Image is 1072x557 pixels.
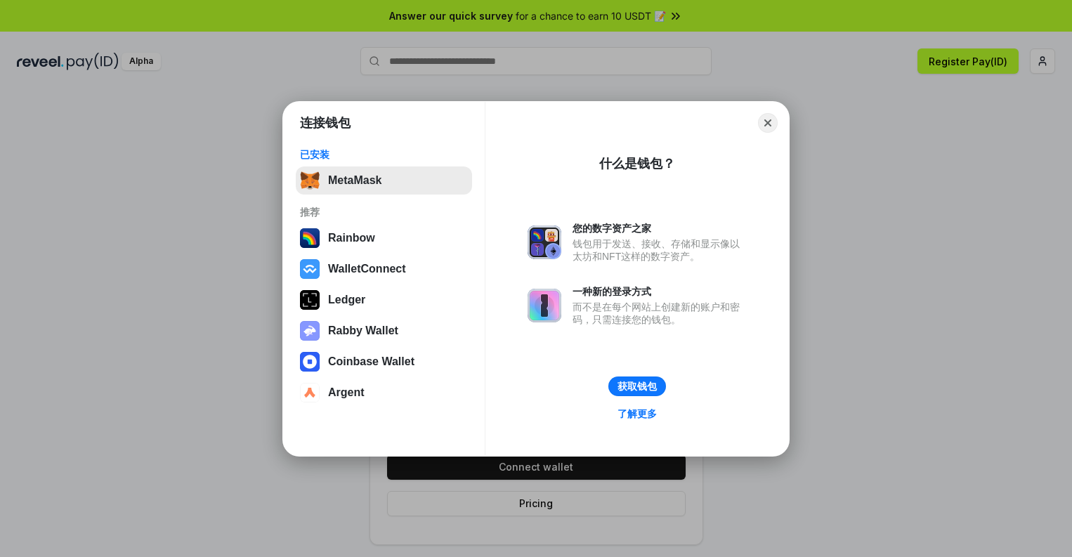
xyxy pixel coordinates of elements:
div: Rabby Wallet [328,325,398,337]
div: MetaMask [328,174,381,187]
div: 您的数字资产之家 [573,222,747,235]
div: 已安装 [300,148,468,161]
img: svg+xml,%3Csvg%20xmlns%3D%22http%3A%2F%2Fwww.w3.org%2F2000%2Fsvg%22%20width%3D%2228%22%20height%3... [300,290,320,310]
button: Close [758,113,778,133]
div: Ledger [328,294,365,306]
img: svg+xml,%3Csvg%20xmlns%3D%22http%3A%2F%2Fwww.w3.org%2F2000%2Fsvg%22%20fill%3D%22none%22%20viewBox... [528,289,561,322]
button: MetaMask [296,166,472,195]
img: svg+xml,%3Csvg%20width%3D%22120%22%20height%3D%22120%22%20viewBox%3D%220%200%20120%20120%22%20fil... [300,228,320,248]
img: svg+xml,%3Csvg%20width%3D%2228%22%20height%3D%2228%22%20viewBox%3D%220%200%2028%2028%22%20fill%3D... [300,383,320,402]
button: Rainbow [296,224,472,252]
button: Argent [296,379,472,407]
div: Rainbow [328,232,375,244]
img: svg+xml,%3Csvg%20fill%3D%22none%22%20height%3D%2233%22%20viewBox%3D%220%200%2035%2033%22%20width%... [300,171,320,190]
div: 钱包用于发送、接收、存储和显示像以太坊和NFT这样的数字资产。 [573,237,747,263]
div: 了解更多 [617,407,657,420]
img: svg+xml,%3Csvg%20xmlns%3D%22http%3A%2F%2Fwww.w3.org%2F2000%2Fsvg%22%20fill%3D%22none%22%20viewBox... [300,321,320,341]
div: 获取钱包 [617,380,657,393]
div: 什么是钱包？ [599,155,675,172]
div: WalletConnect [328,263,406,275]
div: Argent [328,386,365,399]
div: 而不是在每个网站上创建新的账户和密码，只需连接您的钱包。 [573,301,747,326]
div: 推荐 [300,206,468,218]
div: Coinbase Wallet [328,355,414,368]
button: Rabby Wallet [296,317,472,345]
img: svg+xml,%3Csvg%20width%3D%2228%22%20height%3D%2228%22%20viewBox%3D%220%200%2028%2028%22%20fill%3D... [300,352,320,372]
img: svg+xml,%3Csvg%20xmlns%3D%22http%3A%2F%2Fwww.w3.org%2F2000%2Fsvg%22%20fill%3D%22none%22%20viewBox... [528,225,561,259]
h1: 连接钱包 [300,114,351,131]
button: Ledger [296,286,472,314]
div: 一种新的登录方式 [573,285,747,298]
button: WalletConnect [296,255,472,283]
button: Coinbase Wallet [296,348,472,376]
button: 获取钱包 [608,376,666,396]
img: svg+xml,%3Csvg%20width%3D%2228%22%20height%3D%2228%22%20viewBox%3D%220%200%2028%2028%22%20fill%3D... [300,259,320,279]
a: 了解更多 [609,405,665,423]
